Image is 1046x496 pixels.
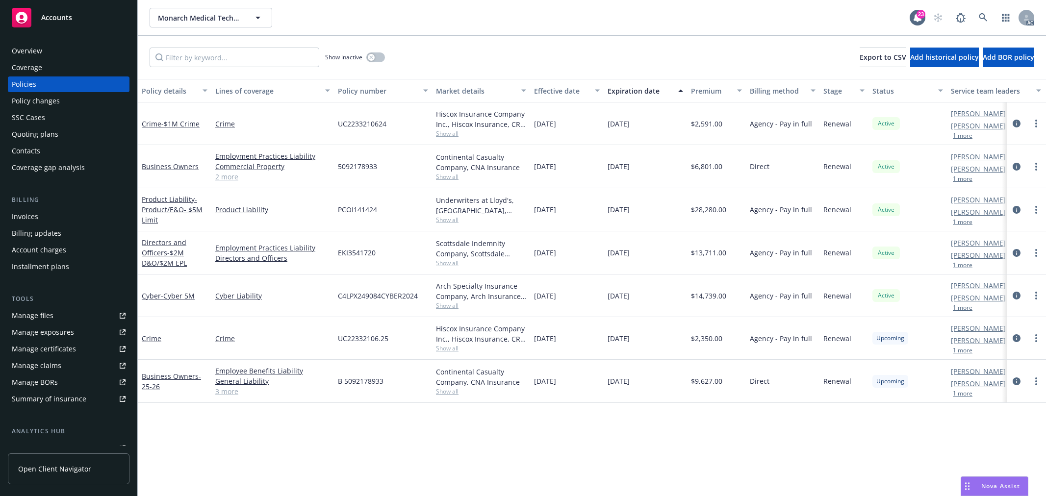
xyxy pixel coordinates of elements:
span: Agency - Pay in full [750,204,812,215]
a: Summary of insurance [8,391,129,407]
a: Switch app [996,8,1016,27]
span: $2,591.00 [691,119,722,129]
span: [DATE] [608,161,630,172]
a: Manage certificates [8,341,129,357]
a: Commercial Property [215,161,330,172]
div: Scottsdale Indemnity Company, Scottsdale Insurance Company (Nationwide), CRC Group [436,238,526,259]
a: [PERSON_NAME] [951,250,1006,260]
a: [PERSON_NAME] [951,366,1006,376]
a: circleInformation [1011,118,1022,129]
span: $13,711.00 [691,248,726,258]
span: B 5092178933 [338,376,383,386]
button: 1 more [953,219,972,225]
a: Start snowing [928,8,948,27]
span: UC2233210624 [338,119,386,129]
span: Agency - Pay in full [750,119,812,129]
div: Hiscox Insurance Company Inc., Hiscox Insurance, CRC Group [436,323,526,344]
div: SSC Cases [12,110,45,125]
span: $2,350.00 [691,333,722,344]
div: Billing [8,195,129,205]
a: Policy changes [8,93,129,109]
a: Directors and Officers [142,238,187,268]
div: Contacts [12,143,40,159]
button: Add BOR policy [983,48,1034,67]
div: Underwriters at Lloyd's, [GEOGRAPHIC_DATA], [PERSON_NAME] of London, CRC Group [436,195,526,216]
a: more [1030,118,1042,129]
button: Billing method [746,79,819,102]
span: Manage exposures [8,324,129,340]
div: Manage files [12,308,53,323]
span: Monarch Medical Technologies, LLC [158,13,243,23]
div: Continental Casualty Company, CNA Insurance [436,367,526,387]
span: 5092178933 [338,161,377,172]
a: Employee Benefits Liability [215,366,330,376]
a: Coverage gap analysis [8,160,129,175]
div: Market details [436,86,515,96]
a: [PERSON_NAME] [951,121,1006,131]
a: Manage claims [8,358,129,373]
span: Direct [750,376,769,386]
button: Nova Assist [961,476,1028,496]
a: Business Owners [142,162,199,171]
a: [PERSON_NAME] [951,164,1006,174]
a: 2 more [215,172,330,182]
div: Billing updates [12,225,61,241]
div: Coverage [12,60,42,75]
a: Manage BORs [8,374,129,390]
span: Renewal [823,119,851,129]
span: Show all [436,301,526,310]
div: Manage claims [12,358,61,373]
span: $9,627.00 [691,376,722,386]
div: Quoting plans [12,126,58,142]
div: Expiration date [608,86,672,96]
input: Filter by keyword... [150,48,319,67]
button: Add historical policy [910,48,979,67]
div: Premium [691,86,731,96]
span: Show all [436,173,526,181]
span: Renewal [823,376,851,386]
div: Coverage gap analysis [12,160,85,175]
a: [PERSON_NAME] [951,238,1006,248]
a: [PERSON_NAME] [951,335,1006,346]
span: Active [876,248,896,257]
span: Agency - Pay in full [750,248,812,258]
div: Analytics hub [8,426,129,436]
span: [DATE] [534,161,556,172]
div: Manage BORs [12,374,58,390]
div: Account charges [12,242,66,258]
a: circleInformation [1011,247,1022,259]
span: Upcoming [876,377,904,386]
a: Quoting plans [8,126,129,142]
span: Active [876,291,896,300]
button: Premium [687,79,746,102]
span: [DATE] [608,291,630,301]
div: Policies [12,76,36,92]
span: EKI3541720 [338,248,376,258]
a: Contacts [8,143,129,159]
div: Summary of insurance [12,391,86,407]
a: more [1030,204,1042,216]
div: Tools [8,294,129,304]
a: [PERSON_NAME] [951,293,1006,303]
span: Show all [436,387,526,396]
span: [DATE] [534,333,556,344]
span: [DATE] [608,333,630,344]
span: Agency - Pay in full [750,291,812,301]
a: Employment Practices Liability [215,151,330,161]
span: Agency - Pay in full [750,333,812,344]
span: - Product/E&O- $5M Limit [142,195,203,224]
a: Directors and Officers [215,253,330,263]
button: Lines of coverage [211,79,334,102]
button: 1 more [953,176,972,182]
button: Status [868,79,947,102]
span: Show all [436,344,526,352]
button: Policy number [334,79,432,102]
a: [PERSON_NAME] [951,280,1006,291]
a: [PERSON_NAME] [951,323,1006,333]
div: Overview [12,43,42,59]
a: Search [973,8,993,27]
a: Loss summary generator [8,440,129,456]
span: Add BOR policy [983,52,1034,62]
a: more [1030,247,1042,259]
span: Active [876,119,896,128]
